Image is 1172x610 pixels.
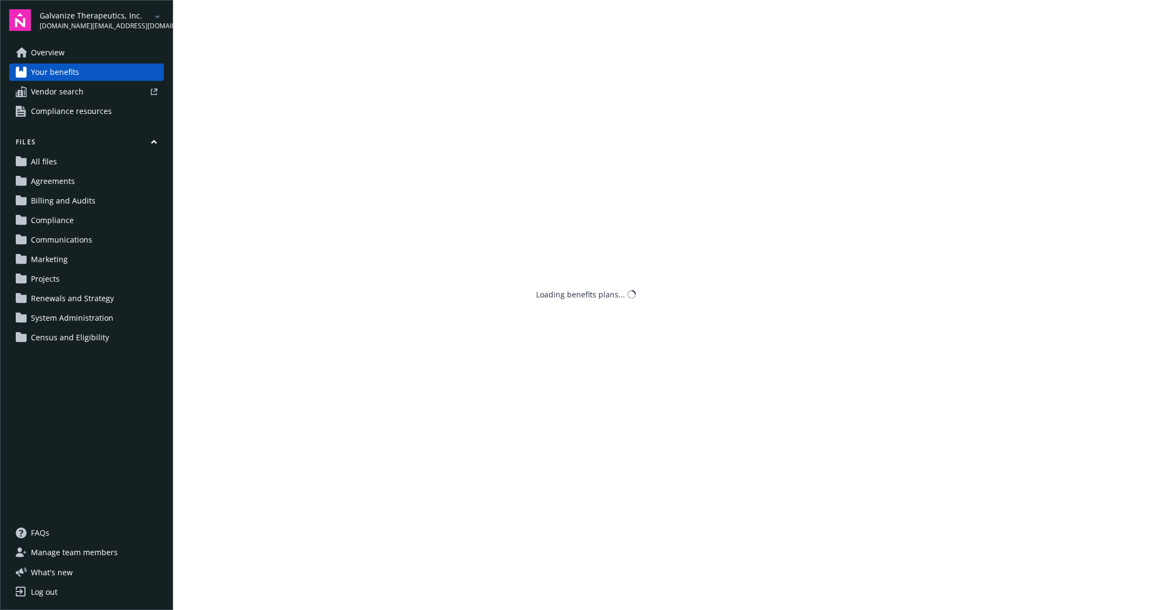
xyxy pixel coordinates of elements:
[9,524,164,542] a: FAQs
[9,192,164,209] a: Billing and Audits
[9,137,164,151] button: Files
[9,251,164,268] a: Marketing
[9,309,164,327] a: System Administration
[31,329,109,346] span: Census and Eligibility
[31,290,114,307] span: Renewals and Strategy
[31,251,68,268] span: Marketing
[31,567,73,578] span: What ' s new
[9,329,164,346] a: Census and Eligibility
[9,567,90,578] button: What's new
[9,173,164,190] a: Agreements
[31,44,65,61] span: Overview
[31,192,95,209] span: Billing and Audits
[9,44,164,61] a: Overview
[31,524,49,542] span: FAQs
[40,9,164,31] button: Galvanize Therapeutics, Inc.[DOMAIN_NAME][EMAIL_ADDRESS][DOMAIN_NAME]arrowDropDown
[9,103,164,120] a: Compliance resources
[9,270,164,288] a: Projects
[9,290,164,307] a: Renewals and Strategy
[9,212,164,229] a: Compliance
[536,289,625,300] div: Loading benefits plans...
[31,231,92,249] span: Communications
[31,63,79,81] span: Your benefits
[31,583,58,601] div: Log out
[9,9,31,31] img: navigator-logo.svg
[40,21,151,31] span: [DOMAIN_NAME][EMAIL_ADDRESS][DOMAIN_NAME]
[9,231,164,249] a: Communications
[31,544,118,561] span: Manage team members
[9,544,164,561] a: Manage team members
[9,63,164,81] a: Your benefits
[31,212,74,229] span: Compliance
[31,83,84,100] span: Vendor search
[31,309,113,327] span: System Administration
[31,103,112,120] span: Compliance resources
[9,83,164,100] a: Vendor search
[40,10,151,21] span: Galvanize Therapeutics, Inc.
[151,10,164,23] a: arrowDropDown
[31,173,75,190] span: Agreements
[9,153,164,170] a: All files
[31,270,60,288] span: Projects
[31,153,57,170] span: All files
